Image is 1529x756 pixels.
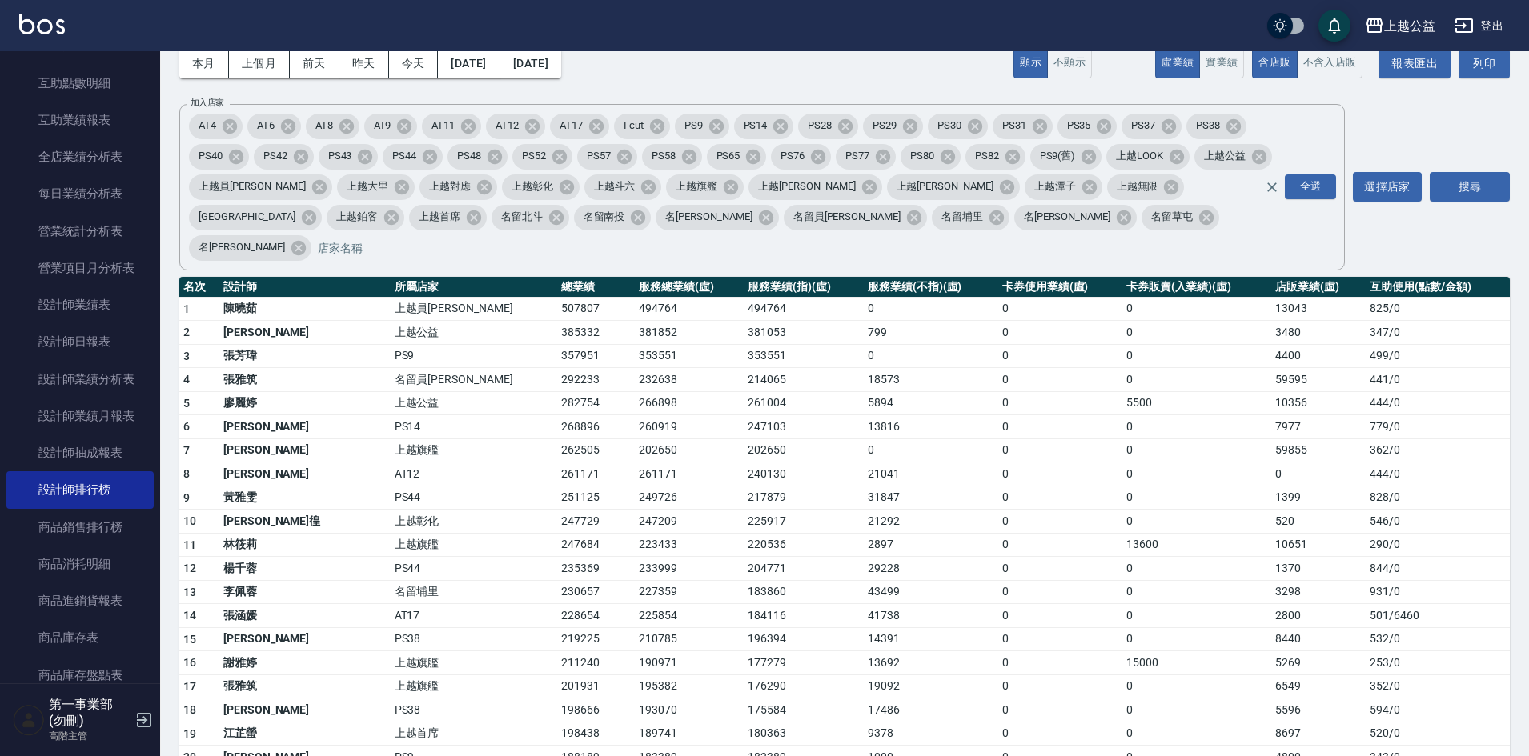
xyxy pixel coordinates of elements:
[1122,344,1271,368] td: 0
[635,438,744,462] td: 202650
[557,321,635,345] td: 385332
[219,415,391,439] td: [PERSON_NAME]
[1358,10,1442,42] button: 上越公益
[447,148,491,164] span: PS48
[419,174,497,200] div: 上越對應
[901,144,961,170] div: PS80
[183,703,197,716] span: 18
[998,344,1122,368] td: 0
[1047,47,1092,78] button: 不顯示
[1366,321,1510,345] td: 347 / 0
[1271,462,1366,486] td: 0
[391,415,557,439] td: PS14
[574,209,635,225] span: 名留南投
[219,557,391,581] td: 楊千蓉
[422,114,481,139] div: AT11
[1271,486,1366,510] td: 1399
[1142,209,1202,225] span: 名留草屯
[391,510,557,534] td: 上越彰化
[306,118,343,134] span: AT8
[557,344,635,368] td: 357951
[512,144,572,170] div: PS52
[928,114,988,139] div: PS30
[707,144,767,170] div: PS65
[492,205,569,230] div: 名留北斗
[364,118,401,134] span: AT9
[1122,118,1165,134] span: PS37
[998,368,1122,392] td: 0
[219,391,391,415] td: 廖麗婷
[557,438,635,462] td: 262505
[1030,144,1102,170] div: PS9(舊)
[391,557,557,581] td: PS44
[6,361,154,398] a: 設計師業績分析表
[219,297,391,321] td: 陳曉茹
[1122,321,1271,345] td: 0
[6,398,154,434] a: 設計師業績月報表
[734,114,794,139] div: PS14
[928,118,971,134] span: PS30
[1384,16,1435,36] div: 上越公益
[1366,462,1510,486] td: 444 / 0
[247,118,284,134] span: AT6
[1013,47,1048,78] button: 顯示
[635,344,744,368] td: 353551
[1107,174,1185,200] div: 上越無限
[614,118,653,134] span: I cut
[864,510,998,534] td: 21292
[389,49,439,78] button: 今天
[1252,47,1297,78] button: 含店販
[744,277,864,298] th: 服務業績(指)(虛)
[1459,49,1510,78] button: 列印
[1122,391,1271,415] td: 5500
[998,510,1122,534] td: 0
[577,144,637,170] div: PS57
[998,391,1122,415] td: 0
[49,729,130,743] p: 高階主管
[1122,277,1271,298] th: 卡券販賣(入業績)(虛)
[635,557,744,581] td: 233999
[290,49,339,78] button: 前天
[179,277,219,298] th: 名次
[1353,172,1422,202] button: 選擇店家
[383,148,426,164] span: PS44
[557,391,635,415] td: 282754
[183,373,190,386] span: 4
[1366,391,1510,415] td: 444 / 0
[247,114,301,139] div: AT6
[189,144,249,170] div: PS40
[183,350,190,362] span: 3
[306,114,359,139] div: AT8
[1122,297,1271,321] td: 0
[932,209,993,225] span: 名留埔里
[183,727,197,740] span: 19
[863,114,923,139] div: PS29
[183,397,190,410] span: 5
[419,178,480,194] span: 上越對應
[675,114,729,139] div: PS9
[254,148,297,164] span: PS42
[319,148,362,164] span: PS43
[734,118,777,134] span: PS14
[492,209,552,225] span: 名留北斗
[189,174,332,200] div: 上越員[PERSON_NAME]
[1366,277,1510,298] th: 互助使用(點數/金額)
[744,368,864,392] td: 214065
[1186,118,1230,134] span: PS38
[748,174,881,200] div: 上越[PERSON_NAME]
[512,148,556,164] span: PS52
[314,234,1293,262] input: 店家名稱
[635,321,744,345] td: 381852
[254,144,314,170] div: PS42
[502,174,580,200] div: 上越彰化
[707,148,750,164] span: PS65
[219,533,391,557] td: 林筱莉
[864,462,998,486] td: 21041
[6,175,154,212] a: 每日業績分析表
[656,209,761,225] span: 名[PERSON_NAME]
[557,368,635,392] td: 292233
[219,277,391,298] th: 設計師
[189,239,295,255] span: 名[PERSON_NAME]
[1430,172,1510,202] button: 搜尋
[391,321,557,345] td: 上越公益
